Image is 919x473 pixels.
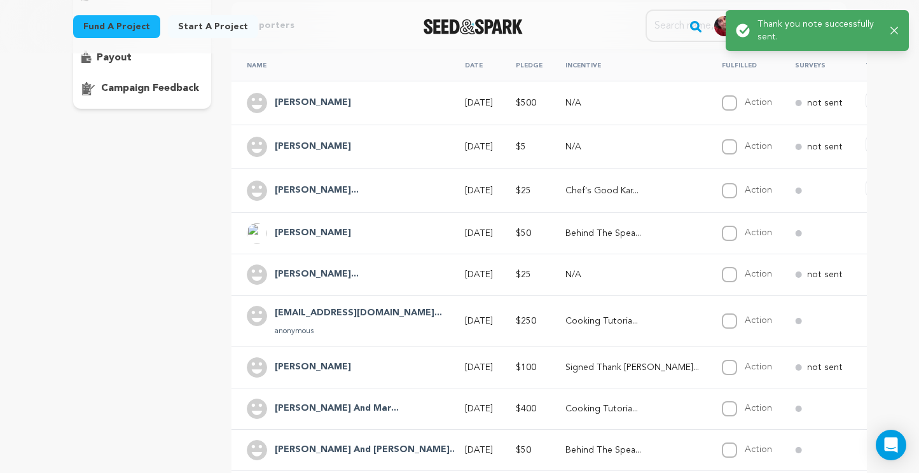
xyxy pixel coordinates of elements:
span: $5 [516,142,526,151]
th: Pledge [501,50,550,81]
div: Siobhan O.'s Profile [714,16,826,36]
label: Action [745,404,772,413]
p: Chef's Good Karma [565,184,699,197]
h4: Sarah N [275,139,351,154]
p: Cooking Tutorial With Ben [565,402,699,415]
label: Action [745,142,772,151]
img: user.png [247,93,267,113]
h4: Sara Wennerstrom [275,183,359,198]
th: Fulfilled [707,50,780,81]
img: user.png [247,440,267,460]
h4: Zoya Logvinenko [275,360,351,375]
label: Action [745,228,772,237]
p: Behind The Speakeasy [565,444,699,456]
img: 9c064c1b743f605b.jpg [714,16,735,36]
h4: Houser John [275,226,351,241]
span: $25 [516,186,531,195]
span: $250 [516,317,536,326]
p: campaign feedback [101,81,199,96]
p: Behind The Speakeasy [565,227,699,240]
span: $400 [516,404,536,413]
span: $500 [516,99,536,107]
div: Open Intercom Messenger [876,430,906,460]
p: not sent [807,97,843,109]
a: Seed&Spark Homepage [424,19,523,34]
th: Incentive [550,50,707,81]
p: Thank you note successfully sent. [757,18,880,43]
span: $25 [516,270,531,279]
p: N/A [565,268,699,281]
p: anonymous [275,326,442,336]
span: $100 [516,363,536,372]
h4: Runsb@Icloud.Com [275,306,442,321]
h4: Vincent And Marie Menta [275,401,399,416]
p: [DATE] [465,361,493,374]
a: Start a project [168,15,258,38]
img: user.png [247,306,267,326]
a: Fund a project [73,15,160,38]
p: [DATE] [465,227,493,240]
th: Name [231,50,450,81]
img: ACg8ocIRvFULw6P_M6yu3PuUuht4ZB6XvDC36EOParzBnlYauy8fMV3C=s96-c [247,223,267,243]
p: N/A [565,141,699,153]
span: $50 [516,446,531,455]
p: [DATE] [465,141,493,153]
p: not sent [807,361,843,374]
label: Action [745,445,772,454]
label: Action [745,98,772,107]
p: N/A [565,97,699,109]
p: [DATE] [465,315,493,327]
p: Signed Thank You Card [565,361,699,374]
p: payout [97,50,132,65]
p: [DATE] [465,97,493,109]
p: [DATE] [465,402,493,415]
p: Cooking Tutorial With Ben [565,315,699,327]
img: Seed&Spark Logo Dark Mode [424,19,523,34]
a: Siobhan O.'s Profile [712,13,846,36]
label: Action [745,270,772,278]
h4: Jackson Peckinpah [275,267,359,282]
img: user.png [247,357,267,378]
th: Date [450,50,501,81]
img: user.png [247,137,267,157]
img: user.png [247,181,267,201]
img: user.png [247,264,267,285]
label: Action [745,362,772,371]
h4: Tammy And Don Gallagher [275,442,455,458]
p: not sent [807,141,843,153]
p: [DATE] [465,268,493,281]
span: $50 [516,229,531,238]
p: [DATE] [465,184,493,197]
img: user.png [247,399,267,419]
p: not sent [807,268,843,281]
p: [DATE] [465,444,493,456]
h4: Bill Gearhart [275,95,351,111]
label: Action [745,316,772,325]
th: Surveys [780,50,850,81]
label: Action [745,186,772,195]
